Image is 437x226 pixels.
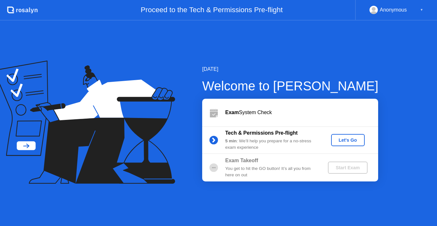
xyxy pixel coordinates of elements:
[225,138,317,151] div: : We’ll help you prepare for a no-stress exam experience
[202,65,378,73] div: [DATE]
[420,6,423,14] div: ▼
[225,130,298,136] b: Tech & Permissions Pre-flight
[225,110,239,115] b: Exam
[225,109,378,116] div: System Check
[331,134,365,146] button: Let's Go
[225,158,258,163] b: Exam Takeoff
[330,165,365,170] div: Start Exam
[328,162,367,174] button: Start Exam
[202,76,378,96] div: Welcome to [PERSON_NAME]
[334,138,362,143] div: Let's Go
[225,165,317,179] div: You get to hit the GO button! It’s all you from here on out
[380,6,407,14] div: Anonymous
[225,138,237,143] b: 5 min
